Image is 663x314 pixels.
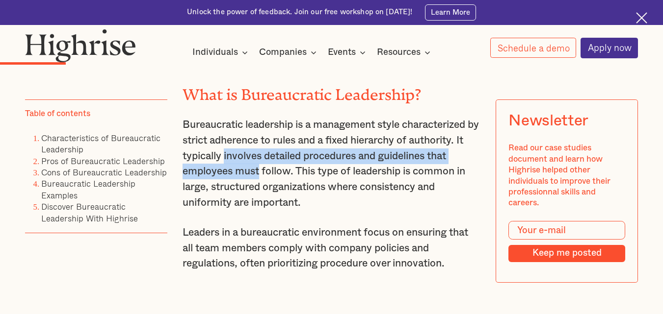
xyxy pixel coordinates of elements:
[41,131,160,155] a: Characteristics of Bureaucratic Leadership
[192,47,251,58] div: Individuals
[508,221,625,262] form: Modal Form
[41,200,138,224] a: Discover Bureaucratic Leadership With Highrise
[183,117,480,210] p: Bureaucratic leadership is a management style characterized by strict adherence to rules and a fi...
[581,38,638,58] a: Apply now
[508,112,588,130] div: Newsletter
[187,7,412,17] div: Unlock the power of feedback. Join our free workshop on [DATE]!
[636,12,647,24] img: Cross icon
[377,47,433,58] div: Resources
[25,108,90,119] div: Table of contents
[183,82,480,100] h2: What is Bureaucratic Leadership?
[259,47,307,58] div: Companies
[25,29,136,62] img: Highrise logo
[41,177,135,201] a: Bureaucratic Leadership Examples
[41,166,167,179] a: Cons of Bureaucratic Leadership
[508,143,625,209] div: Read our case studies document and learn how Highrise helped other individuals to improve their p...
[183,286,480,301] p: ‍
[490,38,577,58] a: Schedule a demo
[259,47,319,58] div: Companies
[328,47,356,58] div: Events
[508,245,625,262] input: Keep me posted
[41,154,165,167] a: Pros of Bureaucratic Leadership
[425,4,476,21] a: Learn More
[183,225,480,271] p: Leaders in a bureaucratic environment focus on ensuring that all team members comply with company...
[377,47,421,58] div: Resources
[508,221,625,240] input: Your e-mail
[192,47,238,58] div: Individuals
[328,47,369,58] div: Events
